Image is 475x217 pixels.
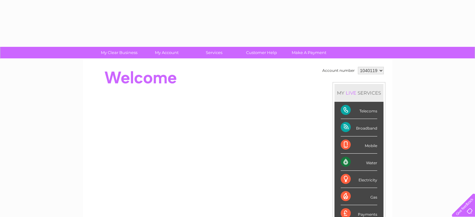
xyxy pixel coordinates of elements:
div: Electricity [341,171,377,188]
a: Customer Help [236,47,287,58]
div: Mobile [341,136,377,154]
a: My Account [141,47,192,58]
a: Services [188,47,240,58]
a: Make A Payment [283,47,335,58]
div: Gas [341,188,377,205]
div: Broadband [341,119,377,136]
div: Water [341,154,377,171]
div: Telecoms [341,102,377,119]
a: My Clear Business [93,47,145,58]
div: MY SERVICES [334,84,383,102]
div: LIVE [344,90,358,96]
td: Account number [321,65,356,76]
